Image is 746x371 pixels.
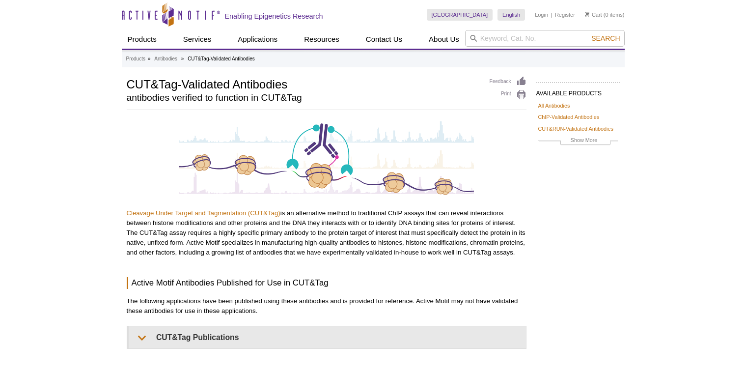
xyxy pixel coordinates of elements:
[585,11,602,18] a: Cart
[360,30,408,49] a: Contact Us
[127,209,280,217] a: Cleavage Under Target and Tagmentation (CUT&Tag)
[154,55,177,63] a: Antibodies
[232,30,283,49] a: Applications
[126,55,145,63] a: Products
[298,30,345,49] a: Resources
[490,89,526,100] a: Print
[538,136,618,147] a: Show More
[188,56,255,61] li: CUT&Tag-Validated Antibodies
[127,277,526,289] h3: Active Motif Antibodies Published for Use in CUT&Tag
[535,11,548,18] a: Login
[465,30,625,47] input: Keyword, Cat. No.
[179,120,474,196] img: CUT&Tag
[555,11,575,18] a: Register
[585,12,589,17] img: Your Cart
[497,9,525,21] a: English
[585,9,625,21] li: (0 items)
[122,30,163,49] a: Products
[127,93,480,102] h2: antibodies verified to function in CUT&Tag
[551,9,553,21] li: |
[591,34,620,42] span: Search
[538,113,600,121] a: ChIP-Validated Antibodies
[127,208,526,257] p: is an alternative method to traditional ChIP assays that can reveal interactions between histone ...
[538,124,613,133] a: CUT&RUN-Validated Antibodies
[225,12,323,21] h2: Enabling Epigenetics Research
[127,296,526,316] p: The following applications have been published using these antibodies and is provided for referen...
[129,326,526,348] summary: CUT&Tag Publications
[127,76,480,91] h1: CUT&Tag-Validated Antibodies
[588,34,623,43] button: Search
[490,76,526,87] a: Feedback
[427,9,493,21] a: [GEOGRAPHIC_DATA]
[423,30,465,49] a: About Us
[148,56,151,61] li: »
[536,82,620,100] h2: AVAILABLE PRODUCTS
[177,30,218,49] a: Services
[538,101,570,110] a: All Antibodies
[181,56,184,61] li: »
